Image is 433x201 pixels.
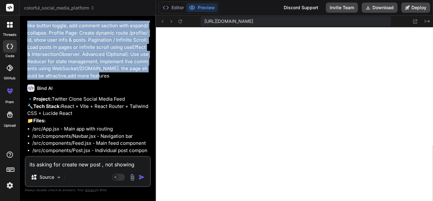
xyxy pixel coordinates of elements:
[33,103,61,109] strong: Tech Stack:
[37,85,53,91] h6: Bind AI
[33,117,46,124] strong: Files:
[139,174,145,180] img: icon
[280,3,322,13] div: Discord Support
[40,174,54,180] p: Source
[27,96,150,124] p: 🔹 Twitter Clone Social Media Feed 🔧 React + Vite + React Router + Tailwind CSS + Lucide React 📁
[326,3,358,13] button: Invite Team
[33,96,52,102] strong: Project:
[5,53,14,59] label: code
[32,133,150,140] li: /src/components/Navbar.jsx - Navigation bar
[160,3,186,12] button: Editor
[362,3,397,13] button: Download
[3,32,16,37] label: threads
[4,180,15,191] img: settings
[5,99,14,105] label: prem
[186,3,217,12] button: Preview
[129,174,136,181] img: attachment
[4,123,16,128] label: Upload
[56,175,61,180] img: Pick Models
[32,147,150,161] li: /src/components/Post.jsx - Individual post component
[85,188,96,192] span: privacy
[32,125,150,133] li: /src/App.jsx - Main app with routing
[24,5,95,11] span: colorful_social_media_platform
[25,187,151,193] p: Always double-check its answers. Your in Bind
[204,18,253,24] span: [URL][DOMAIN_NAME]
[32,140,150,147] li: /src/components/Feed.jsx - Main feed component
[4,76,16,81] label: GitHub
[401,3,430,13] button: Deploy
